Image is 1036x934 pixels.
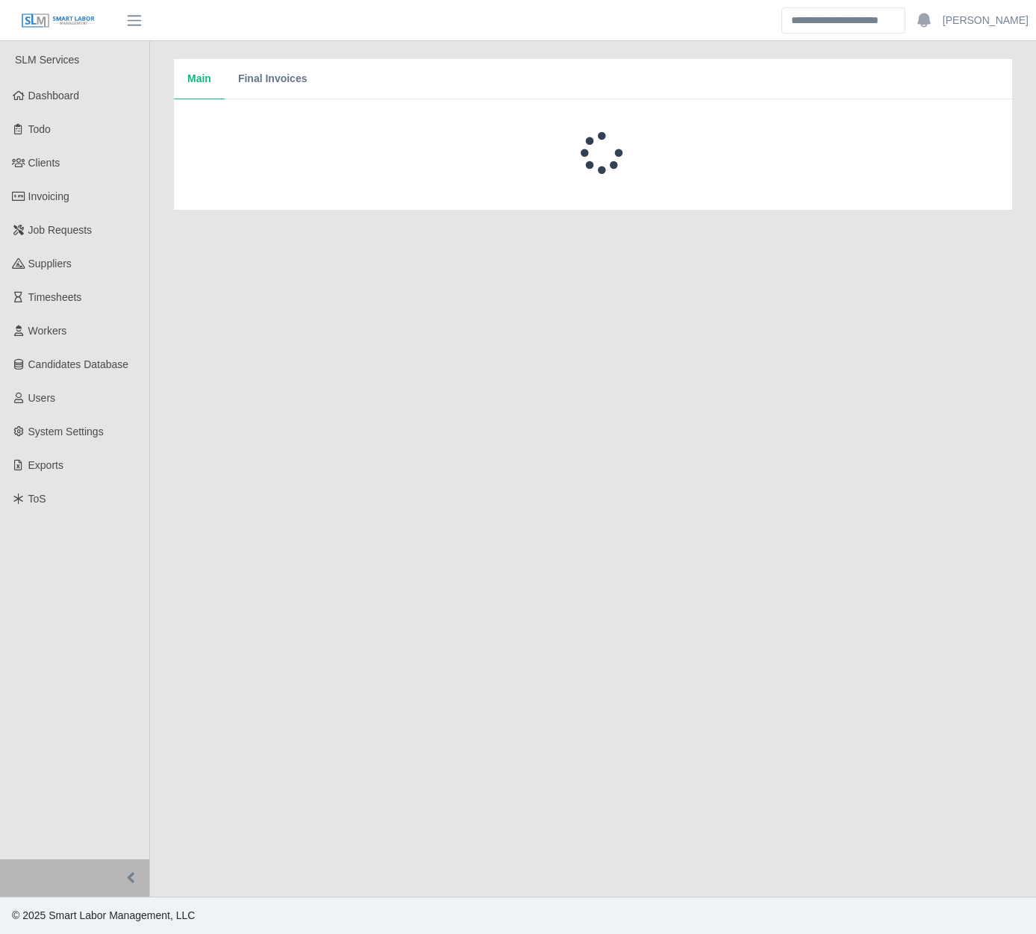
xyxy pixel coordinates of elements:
span: © 2025 Smart Labor Management, LLC [12,909,195,921]
input: Search [781,7,905,34]
span: ToS [28,493,46,505]
span: Suppliers [28,258,72,270]
span: Timesheets [28,291,82,303]
span: Clients [28,157,60,169]
button: Main [174,59,225,99]
span: Dashboard [28,90,80,102]
button: Final Invoices [225,59,321,99]
span: Invoicing [28,190,69,202]
img: SLM Logo [21,13,96,29]
span: SLM Services [15,54,79,66]
span: Users [28,392,56,404]
span: Exports [28,459,63,471]
a: [PERSON_NAME] [943,13,1029,28]
span: Candidates Database [28,358,129,370]
span: Todo [28,123,51,135]
span: Job Requests [28,224,93,236]
span: System Settings [28,426,104,438]
span: Workers [28,325,67,337]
